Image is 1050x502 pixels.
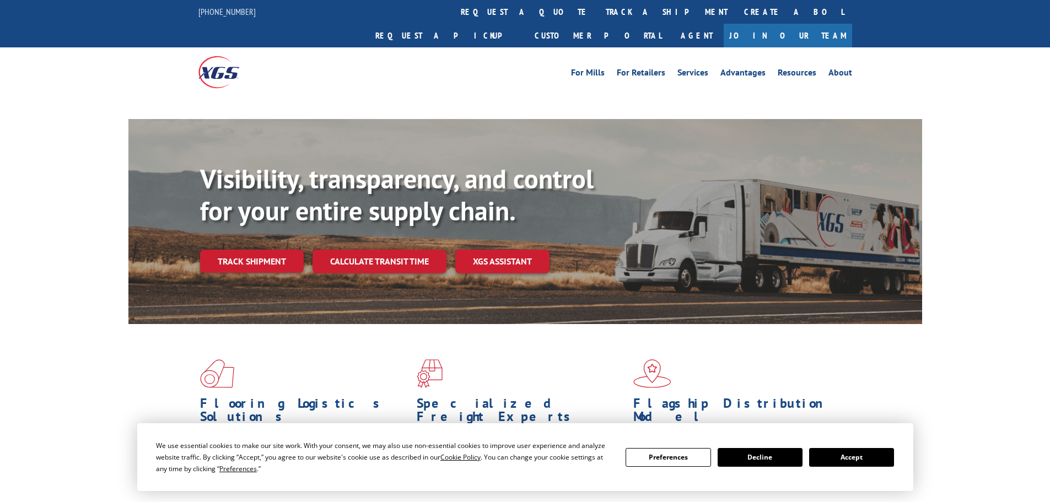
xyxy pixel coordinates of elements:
[809,448,894,467] button: Accept
[200,250,304,273] a: Track shipment
[617,68,665,80] a: For Retailers
[778,68,816,80] a: Resources
[156,440,612,474] div: We use essential cookies to make our site work. With your consent, we may also use non-essential ...
[367,24,526,47] a: Request a pickup
[200,397,408,429] h1: Flooring Logistics Solutions
[670,24,724,47] a: Agent
[720,68,766,80] a: Advantages
[137,423,913,491] div: Cookie Consent Prompt
[724,24,852,47] a: Join Our Team
[417,397,625,429] h1: Specialized Freight Experts
[677,68,708,80] a: Services
[440,452,481,462] span: Cookie Policy
[828,68,852,80] a: About
[718,448,803,467] button: Decline
[200,359,234,388] img: xgs-icon-total-supply-chain-intelligence-red
[417,359,443,388] img: xgs-icon-focused-on-flooring-red
[455,250,550,273] a: XGS ASSISTANT
[219,464,257,473] span: Preferences
[571,68,605,80] a: For Mills
[313,250,446,273] a: Calculate transit time
[526,24,670,47] a: Customer Portal
[198,6,256,17] a: [PHONE_NUMBER]
[626,448,710,467] button: Preferences
[633,397,842,429] h1: Flagship Distribution Model
[200,161,594,228] b: Visibility, transparency, and control for your entire supply chain.
[633,359,671,388] img: xgs-icon-flagship-distribution-model-red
